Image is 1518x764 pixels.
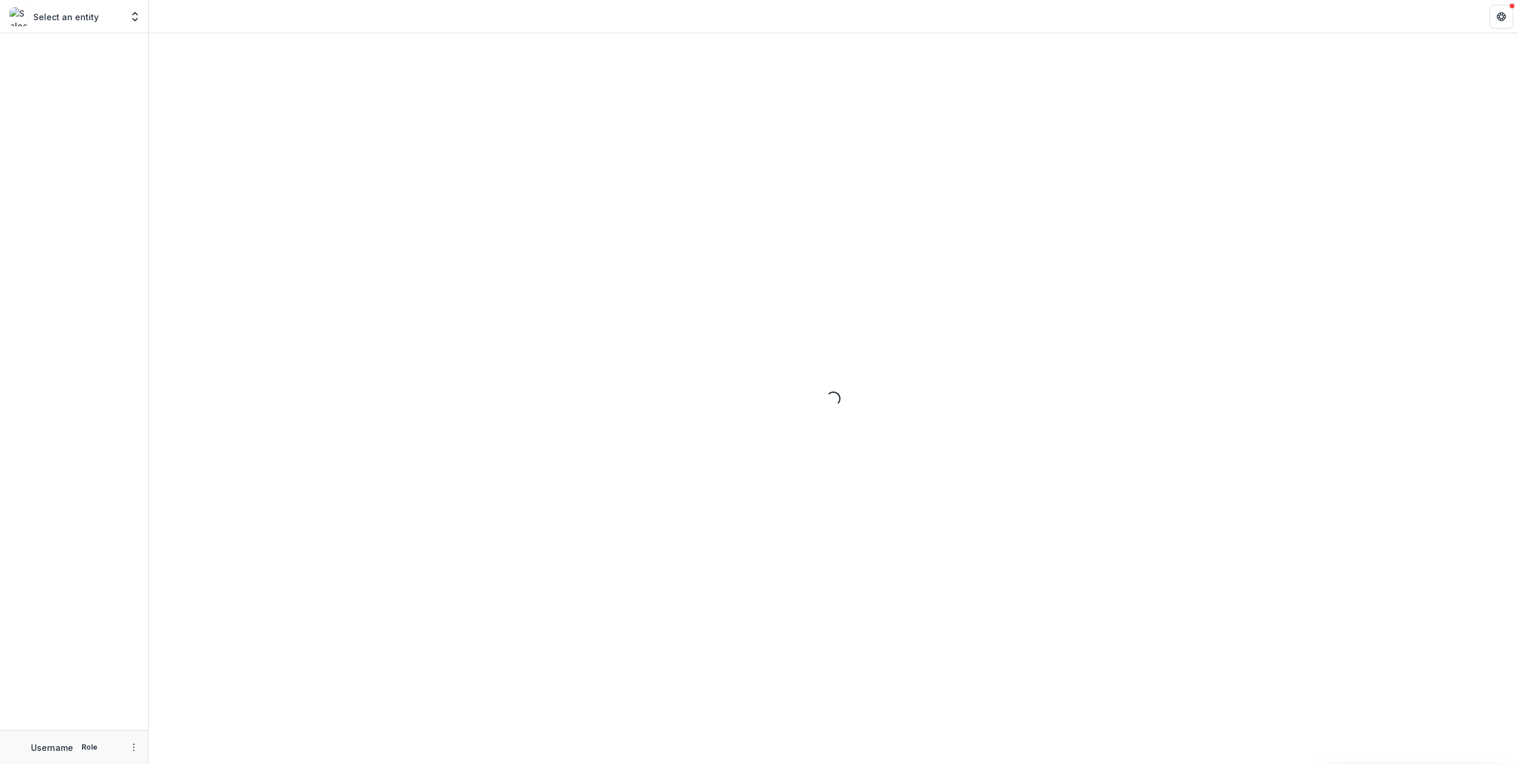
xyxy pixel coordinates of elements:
[127,740,141,754] button: More
[78,742,101,753] p: Role
[1489,5,1513,29] button: Get Help
[33,11,99,23] p: Select an entity
[10,7,29,26] img: Select an entity
[127,5,143,29] button: Open entity switcher
[31,741,73,754] p: Username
